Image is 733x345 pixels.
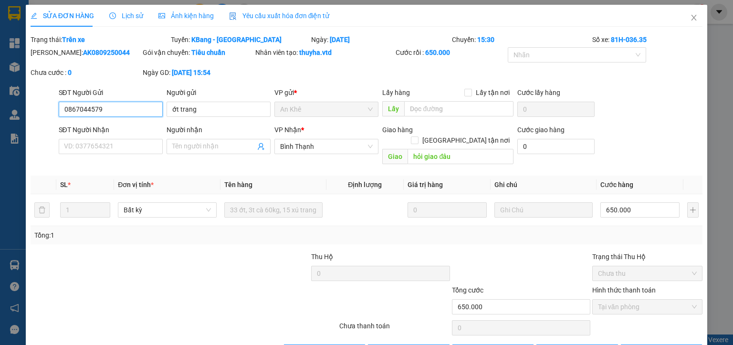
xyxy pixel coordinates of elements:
[229,12,330,20] span: Yêu cầu xuất hóa đơn điện tử
[280,102,373,116] span: An Khê
[31,47,141,58] div: [PERSON_NAME]:
[280,139,373,154] span: Bình Thạnh
[158,12,214,20] span: Ảnh kiện hàng
[600,181,633,188] span: Cước hàng
[477,36,494,43] b: 15:30
[118,181,154,188] span: Đơn vị tính
[60,181,68,188] span: SL
[592,251,702,262] div: Trạng thái Thu Hộ
[59,125,163,135] div: SĐT Người Nhận
[299,49,332,56] b: thuyha.vtd
[517,89,560,96] label: Cước lấy hàng
[382,126,413,134] span: Giao hàng
[167,125,271,135] div: Người nhận
[172,69,210,76] b: [DATE] 15:54
[59,87,163,98] div: SĐT Người Gửi
[425,49,450,56] b: 650.000
[451,34,591,45] div: Chuyến:
[404,101,513,116] input: Dọc đường
[34,230,283,240] div: Tổng: 1
[170,34,310,45] div: Tuyến:
[419,135,513,146] span: [GEOGRAPHIC_DATA] tận nơi
[472,87,513,98] span: Lấy tận nơi
[158,12,165,19] span: picture
[382,89,410,96] span: Lấy hàng
[592,286,656,294] label: Hình thức thanh toán
[611,36,647,43] b: 81H-036.35
[124,203,210,217] span: Bất kỳ
[31,67,141,78] div: Chưa cước :
[274,87,378,98] div: VP gửi
[452,286,483,294] span: Tổng cước
[330,36,350,43] b: [DATE]
[681,5,707,31] button: Close
[109,12,143,20] span: Lịch sử
[224,202,323,218] input: VD: Bàn, Ghế
[274,126,301,134] span: VP Nhận
[255,47,394,58] div: Nhân viên tạo:
[191,36,282,43] b: KBang - [GEOGRAPHIC_DATA]
[408,181,443,188] span: Giá trị hàng
[517,102,595,117] input: Cước lấy hàng
[598,266,697,281] span: Chưa thu
[598,300,697,314] span: Tại văn phòng
[143,67,253,78] div: Ngày GD:
[311,253,333,261] span: Thu Hộ
[31,12,94,20] span: SỬA ĐƠN HÀNG
[690,14,698,21] span: close
[494,202,593,218] input: Ghi Chú
[382,101,404,116] span: Lấy
[382,149,408,164] span: Giao
[34,202,50,218] button: delete
[257,143,265,150] span: user-add
[167,87,271,98] div: Người gửi
[191,49,225,56] b: Tiêu chuẩn
[687,202,699,218] button: plus
[591,34,703,45] div: Số xe:
[31,12,37,19] span: edit
[224,181,252,188] span: Tên hàng
[408,149,513,164] input: Dọc đường
[348,181,382,188] span: Định lượng
[83,49,130,56] b: AK0809250044
[396,47,506,58] div: Cước rồi :
[408,202,487,218] input: 0
[109,12,116,19] span: clock-circle
[30,34,170,45] div: Trạng thái:
[229,12,237,20] img: icon
[517,139,595,154] input: Cước giao hàng
[491,176,597,194] th: Ghi chú
[310,34,450,45] div: Ngày:
[68,69,72,76] b: 0
[338,321,450,337] div: Chưa thanh toán
[143,47,253,58] div: Gói vận chuyển:
[62,36,85,43] b: Trên xe
[517,126,565,134] label: Cước giao hàng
